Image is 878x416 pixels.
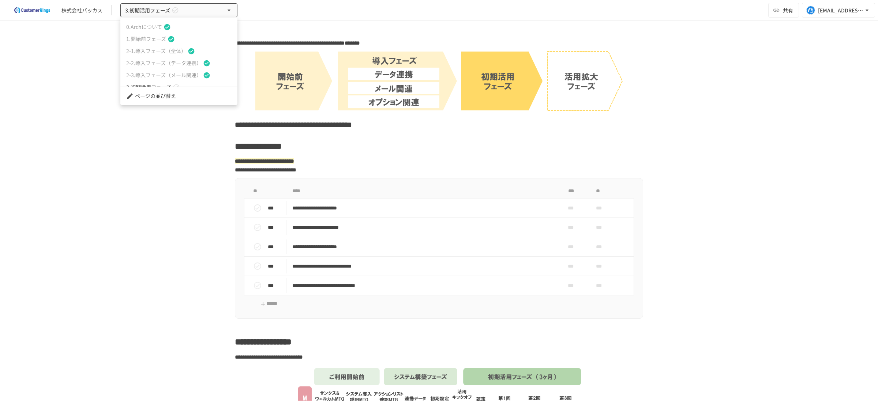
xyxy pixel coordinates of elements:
li: ページの並び替え [120,90,237,102]
span: 2-1.導入フェーズ（全体） [126,47,186,55]
span: 3.初期活用フェーズ [126,83,171,91]
span: 2-2.導入フェーズ（データ連携） [126,59,202,67]
span: 2-3.導入フェーズ（メール関連） [126,71,202,79]
span: 0.Archについて [126,23,162,31]
span: 1.開始前フェーズ [126,35,166,43]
